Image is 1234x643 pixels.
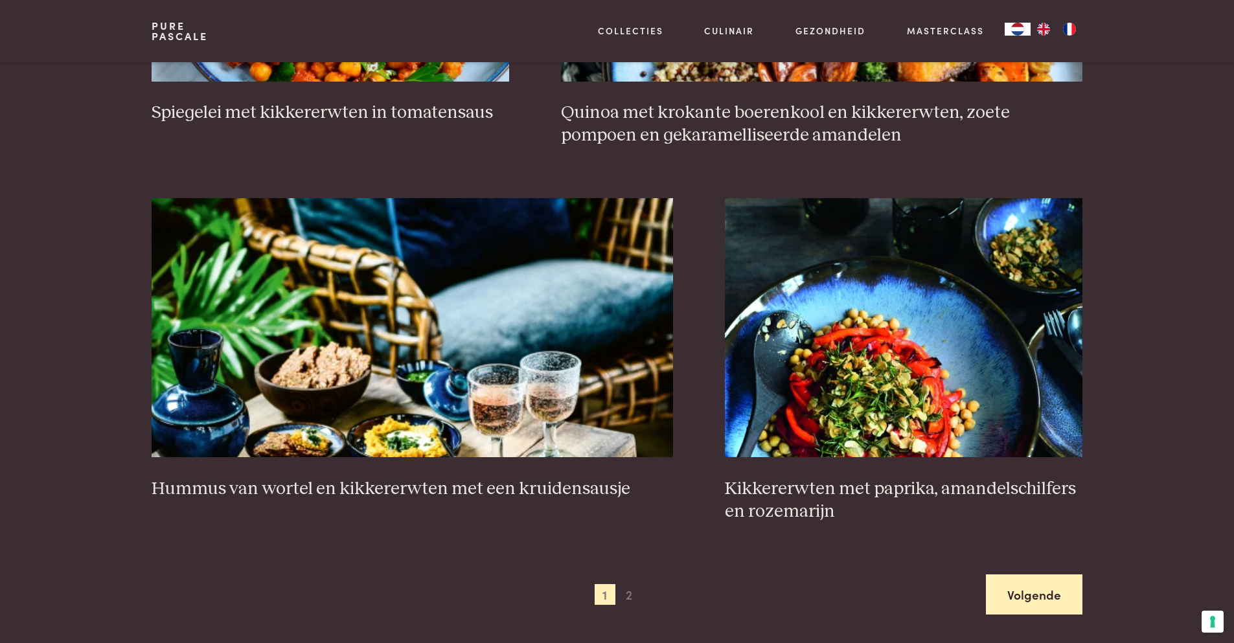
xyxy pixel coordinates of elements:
[152,478,673,501] h3: Hummus van wortel en kikkererwten met een kruidensausje
[1031,23,1082,36] ul: Language list
[704,24,754,38] a: Culinair
[725,198,1082,523] a: Kikkererwten met paprika, amandelschilfers en rozemarijn Kikkererwten met paprika, amandelschilfe...
[725,478,1082,523] h3: Kikkererwten met paprika, amandelschilfers en rozemarijn
[1005,23,1031,36] a: NL
[907,24,984,38] a: Masterclass
[619,584,639,605] span: 2
[152,102,509,124] h3: Spiegelei met kikkererwten in tomatensaus
[795,24,865,38] a: Gezondheid
[598,24,663,38] a: Collecties
[1202,611,1224,633] button: Uw voorkeuren voor toestemming voor trackingtechnologieën
[1057,23,1082,36] a: FR
[725,198,1082,457] img: Kikkererwten met paprika, amandelschilfers en rozemarijn
[152,198,673,500] a: Hummus van wortel en kikkererwten met een kruidensausje Hummus van wortel en kikkererwten met een...
[1005,23,1031,36] div: Language
[152,21,208,41] a: PurePascale
[986,574,1082,615] a: Volgende
[1031,23,1057,36] a: EN
[152,198,673,457] img: Hummus van wortel en kikkererwten met een kruidensausje
[595,584,615,605] span: 1
[561,102,1082,146] h3: Quinoa met krokante boerenkool en kikkererwten, zoete pompoen en gekaramelliseerde amandelen
[1005,23,1082,36] aside: Language selected: Nederlands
